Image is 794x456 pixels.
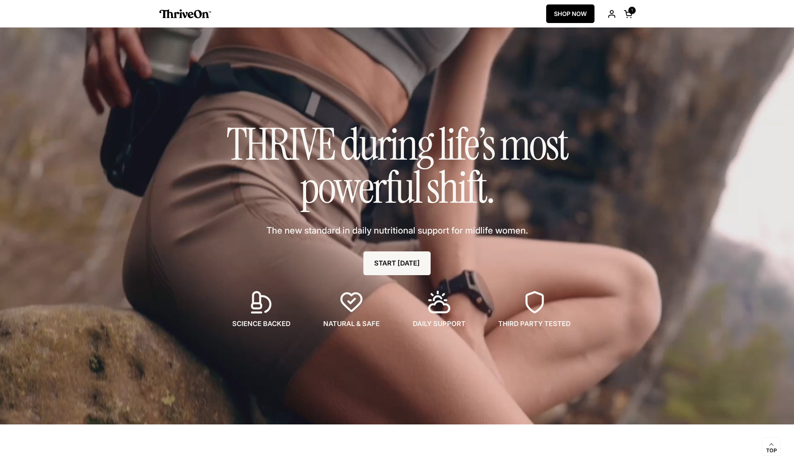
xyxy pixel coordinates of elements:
[498,319,571,329] span: THIRD PARTY TESTED
[413,319,466,329] span: DAILY SUPPORT
[546,4,594,23] a: SHOP NOW
[323,319,380,329] span: NATURAL & SAFE
[232,319,291,329] span: SCIENCE BACKED
[757,421,787,449] iframe: Gorgias live chat messenger
[363,251,431,275] a: START [DATE]
[766,447,777,454] span: Top
[211,123,583,209] h1: THRIVE during life’s most powerful shift.
[266,224,528,237] span: The new standard in daily nutritional support for midlife women.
